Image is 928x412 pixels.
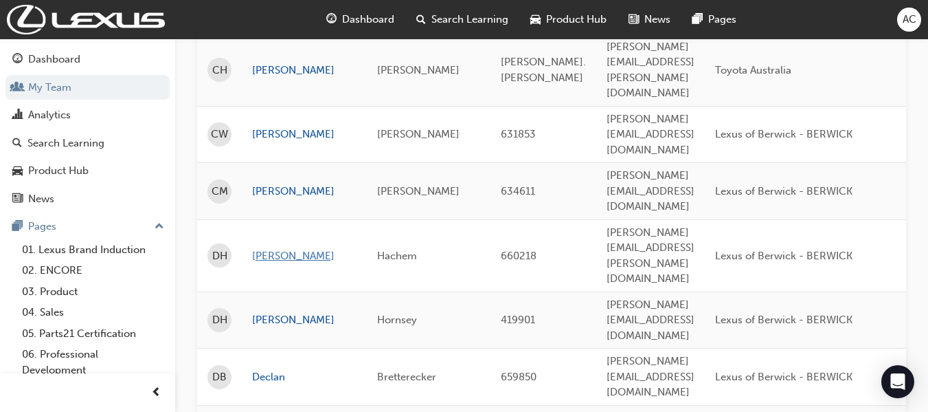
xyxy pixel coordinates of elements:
a: [PERSON_NAME] [252,63,357,78]
a: Analytics [5,102,170,128]
span: Pages [708,12,736,28]
span: [PERSON_NAME][EMAIL_ADDRESS][PERSON_NAME][DOMAIN_NAME] [607,41,694,100]
span: [PERSON_NAME] [377,185,460,197]
span: Lexus of Berwick - BERWICK [715,371,852,383]
a: Search Learning [5,131,170,156]
a: Dashboard [5,47,170,72]
span: DH [212,248,227,264]
span: [PERSON_NAME][EMAIL_ADDRESS][DOMAIN_NAME] [607,299,694,342]
span: [PERSON_NAME][EMAIL_ADDRESS][DOMAIN_NAME] [607,355,694,398]
a: 06. Professional Development [16,344,170,380]
span: pages-icon [692,11,703,28]
div: Search Learning [27,135,104,151]
a: 03. Product [16,281,170,303]
span: CM [212,184,228,199]
a: 05. Parts21 Certification [16,323,170,345]
span: Search Learning [431,12,508,28]
span: Dashboard [342,12,394,28]
span: [PERSON_NAME].[PERSON_NAME] [501,56,586,84]
span: CW [211,127,228,142]
span: News [644,12,670,28]
button: Pages [5,214,170,239]
span: [PERSON_NAME][EMAIL_ADDRESS][PERSON_NAME][DOMAIN_NAME] [607,226,694,285]
span: car-icon [12,165,23,177]
a: News [5,186,170,212]
a: [PERSON_NAME] [252,312,357,328]
span: guage-icon [12,54,23,66]
span: CH [212,63,227,78]
span: Hachem [377,250,417,262]
div: Pages [28,219,56,235]
span: [PERSON_NAME][EMAIL_ADDRESS][DOMAIN_NAME] [607,113,694,156]
span: 631853 [501,128,536,140]
a: 04. Sales [16,302,170,323]
button: AC [897,8,921,32]
span: Lexus of Berwick - BERWICK [715,128,852,140]
span: up-icon [155,218,164,236]
span: Toyota Australia [715,64,791,76]
span: [PERSON_NAME] [377,128,460,140]
span: [PERSON_NAME] [377,64,460,76]
span: [PERSON_NAME][EMAIL_ADDRESS][DOMAIN_NAME] [607,169,694,213]
span: chart-icon [12,109,23,122]
a: news-iconNews [618,6,681,34]
span: 659850 [501,371,536,383]
span: Product Hub [546,12,607,28]
span: Lexus of Berwick - BERWICK [715,314,852,326]
span: Lexus of Berwick - BERWICK [715,185,852,197]
a: [PERSON_NAME] [252,248,357,264]
span: AC [903,12,916,28]
a: pages-iconPages [681,6,747,34]
a: 01. Lexus Brand Induction [16,239,170,261]
button: DashboardMy TeamAnalyticsSearch LearningProduct HubNews [5,44,170,214]
span: news-icon [12,193,23,206]
a: Declan [252,369,357,385]
a: Product Hub [5,158,170,184]
span: prev-icon [151,384,161,402]
span: pages-icon [12,221,23,233]
a: car-iconProduct Hub [519,6,618,34]
img: Trak [7,5,165,34]
span: DH [212,312,227,328]
span: 419901 [501,314,535,326]
a: guage-iconDashboard [315,6,405,34]
span: DB [212,369,227,385]
span: Hornsey [377,314,417,326]
span: news-icon [629,11,639,28]
span: search-icon [416,11,426,28]
a: [PERSON_NAME] [252,127,357,142]
span: search-icon [12,138,22,150]
a: 02. ENCORE [16,260,170,281]
span: 660218 [501,250,536,262]
a: [PERSON_NAME] [252,184,357,199]
span: Bretterecker [377,371,436,383]
a: search-iconSearch Learning [405,6,519,34]
span: 634611 [501,185,535,197]
div: News [28,191,54,207]
span: car-icon [530,11,541,28]
div: Dashboard [28,52,80,67]
div: Analytics [28,107,71,123]
a: My Team [5,75,170,100]
div: Product Hub [28,163,89,179]
span: Lexus of Berwick - BERWICK [715,250,852,262]
span: people-icon [12,82,23,94]
span: guage-icon [326,11,337,28]
div: Open Intercom Messenger [881,365,914,398]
